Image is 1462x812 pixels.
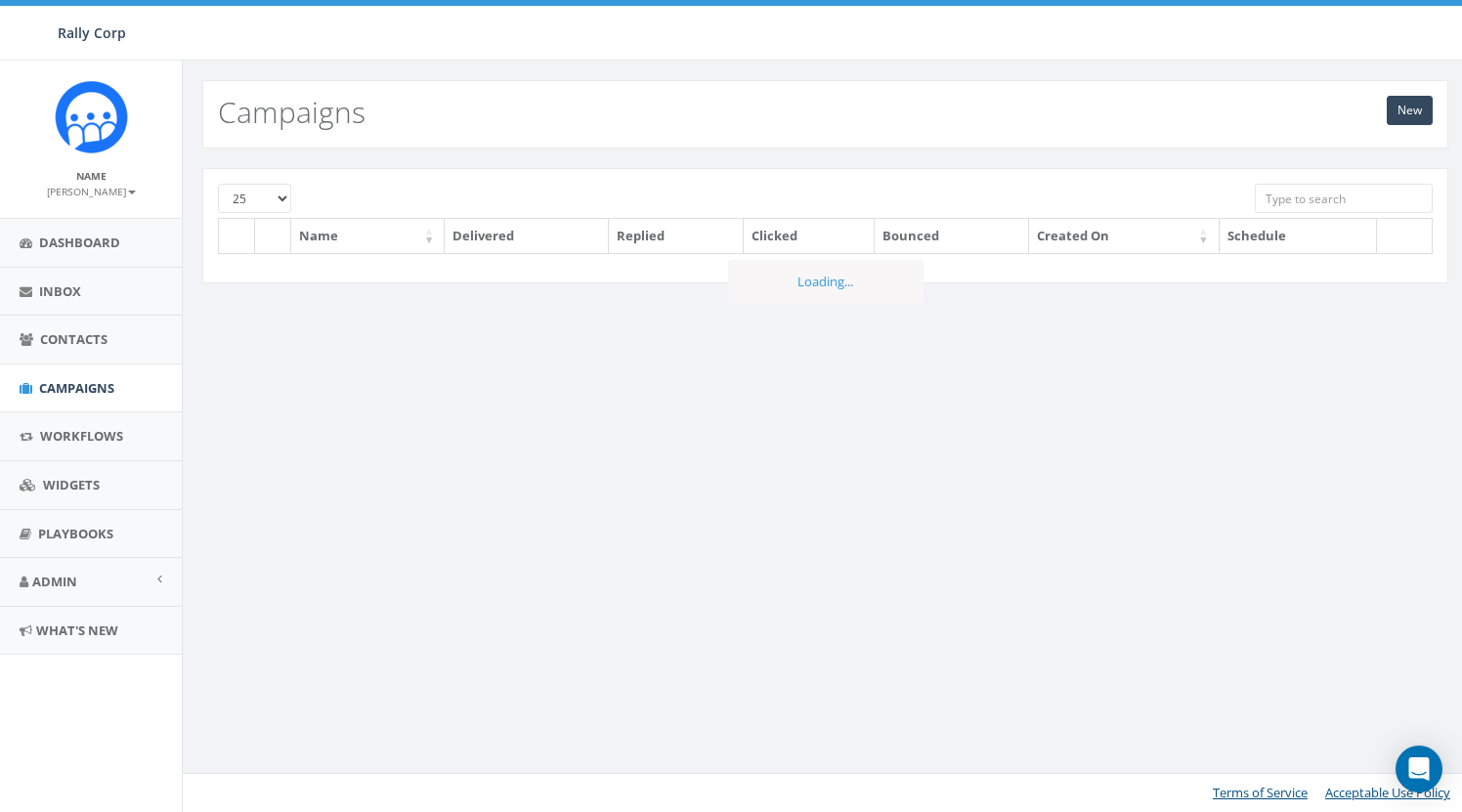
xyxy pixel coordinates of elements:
[47,185,136,198] small: [PERSON_NAME]
[40,427,123,445] span: Workflows
[38,525,113,542] span: Playbooks
[40,330,107,348] span: Contacts
[291,219,445,253] th: Name
[1387,96,1433,125] a: New
[32,573,77,590] span: Admin
[728,260,924,304] div: Loading...
[875,219,1028,253] th: Bounced
[39,282,81,300] span: Inbox
[47,182,136,199] a: [PERSON_NAME]
[1255,184,1433,213] input: Type to search
[218,96,365,128] h2: Campaigns
[76,169,107,183] small: Name
[39,379,114,397] span: Campaigns
[744,219,875,253] th: Clicked
[1213,784,1308,801] a: Terms of Service
[1220,219,1377,253] th: Schedule
[1325,784,1450,801] a: Acceptable Use Policy
[609,219,744,253] th: Replied
[36,621,118,639] span: What's New
[39,234,120,251] span: Dashboard
[445,219,609,253] th: Delivered
[55,80,128,153] img: Icon_1.png
[58,23,126,42] span: Rally Corp
[1396,746,1442,792] div: Open Intercom Messenger
[43,476,100,493] span: Widgets
[1029,219,1220,253] th: Created On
